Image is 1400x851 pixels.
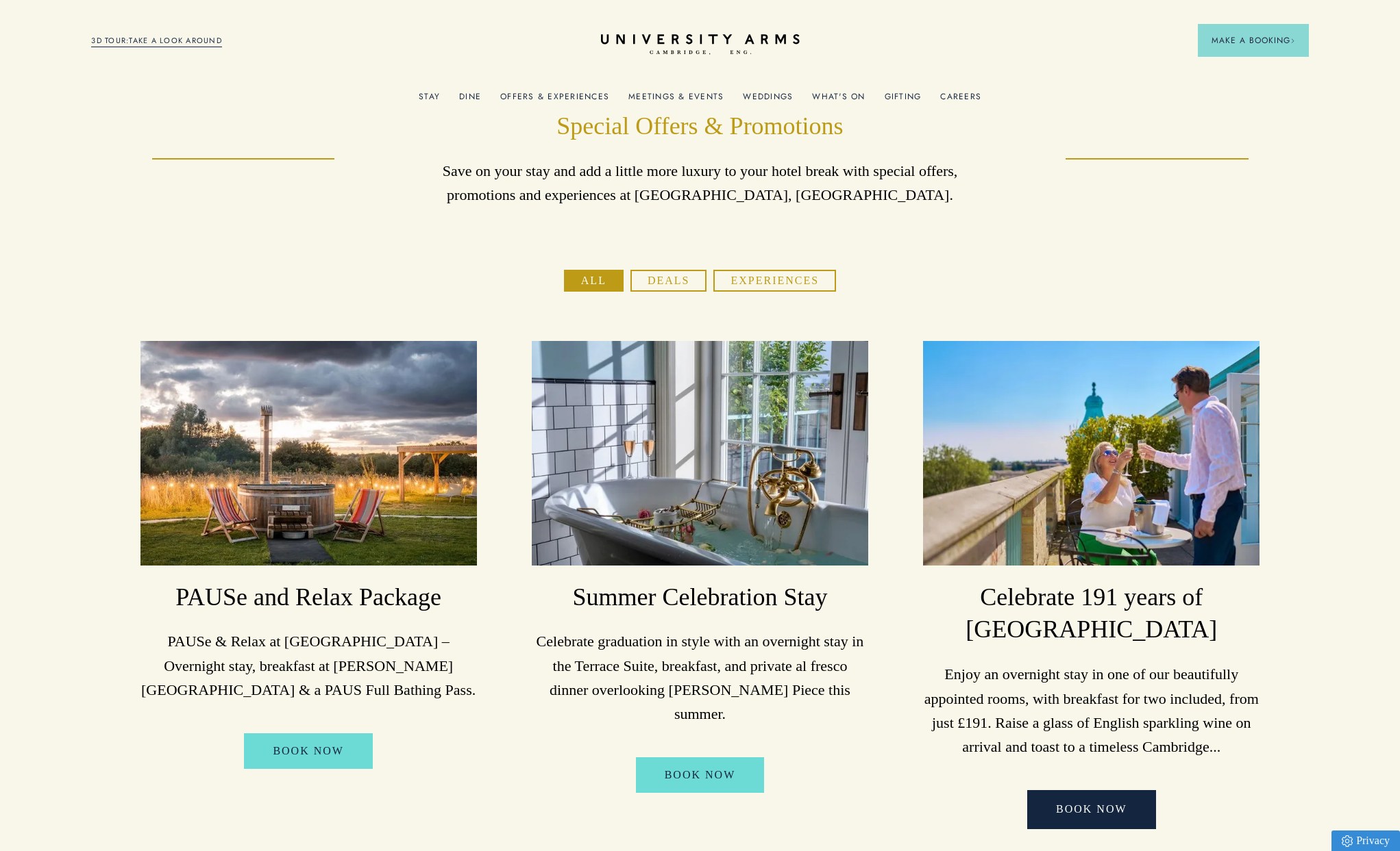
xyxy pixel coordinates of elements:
p: Enjoy an overnight stay in one of our beautifully appointed rooms, with breakfast for two include... [923,662,1260,759]
span: Make a Booking [1212,34,1295,47]
img: Privacy [1342,835,1353,847]
button: Experiences [713,270,836,292]
p: Celebrate graduation in style with an overnight stay in the Terrace Suite, breakfast, and private... [532,629,868,726]
a: 3D TOUR:TAKE A LOOK AROUND [91,35,222,47]
a: Stay [419,92,440,110]
a: BOOK NOW [1027,790,1156,828]
a: Privacy [1331,830,1400,851]
a: Offers & Experiences [500,92,609,110]
a: Meetings & Events [628,92,724,110]
a: Home [601,34,800,55]
button: Deals [630,270,707,292]
img: Arrow icon [1290,38,1295,43]
h3: PAUSe and Relax Package [140,581,477,614]
button: Make a BookingArrow icon [1198,24,1309,57]
h3: Celebrate 191 years of [GEOGRAPHIC_DATA] [923,581,1260,647]
a: Gifting [885,92,922,110]
a: BOOK NOW [244,733,373,769]
p: Save on your stay and add a little more luxury to your hotel break with special offers, promotion... [426,159,974,207]
a: Weddings [743,92,793,110]
button: All [564,270,624,292]
a: What's On [812,92,865,110]
h1: Special Offers & Promotions [426,110,974,143]
img: image-a678a3d208f2065fc5890bd5da5830c7877c1e53-3983x2660-jpg [532,341,868,565]
h3: Summer Celebration Stay [532,581,868,614]
img: image-06b67da7cef3647c57b18f70ec17f0183790af67-6000x4000-jpg [923,341,1260,565]
a: Careers [940,92,981,110]
img: image-1171400894a375d9a931a68ffa7fe4bcc321ad3f-2200x1300-jpg [140,341,477,565]
p: PAUSe & Relax at [GEOGRAPHIC_DATA] – Overnight stay, breakfast at [PERSON_NAME][GEOGRAPHIC_DATA] ... [140,629,477,702]
a: Dine [459,92,481,110]
a: BOOK NOW [636,757,765,793]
